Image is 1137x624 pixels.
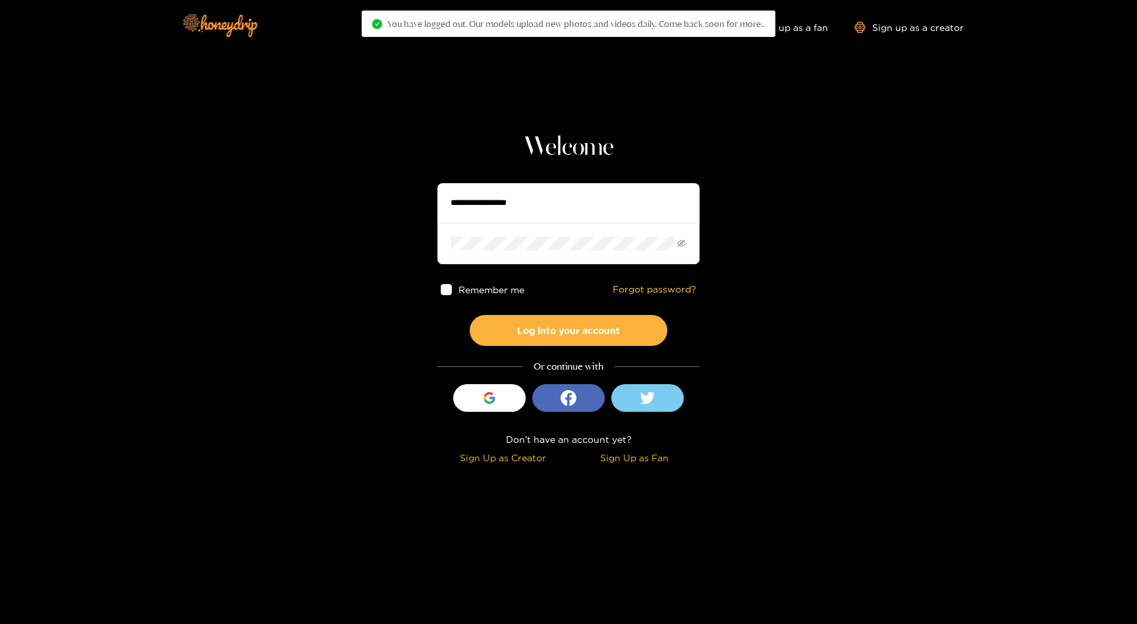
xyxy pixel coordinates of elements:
[437,432,700,447] div: Don't have an account yet?
[437,132,700,163] h1: Welcome
[677,239,686,248] span: eye-invisible
[572,450,696,465] div: Sign Up as Fan
[372,19,382,29] span: check-circle
[458,285,524,295] span: Remember me
[854,22,964,33] a: Sign up as a creator
[441,450,565,465] div: Sign Up as Creator
[387,18,765,29] span: You have logged out. Our models upload new photos and videos daily. Come back soon for more..
[613,284,696,295] a: Forgot password?
[738,22,828,33] a: Sign up as a fan
[470,315,667,346] button: Log into your account
[437,359,700,374] div: Or continue with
